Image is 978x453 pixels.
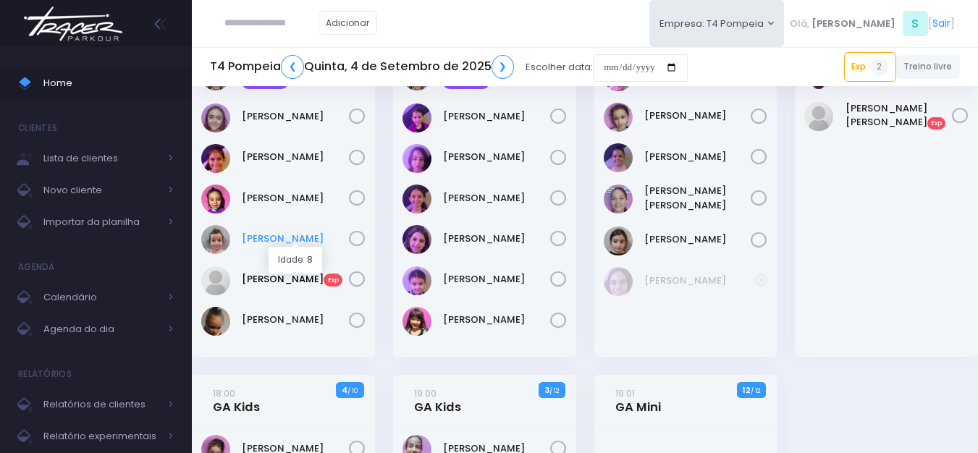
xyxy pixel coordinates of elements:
[644,184,751,212] a: [PERSON_NAME] [PERSON_NAME]
[604,103,633,132] img: Ivy Miki Miessa Guadanuci
[784,7,960,40] div: [ ]
[402,307,431,336] img: Martina Hashimoto Rocha
[18,114,57,143] h4: Clientes
[443,272,550,287] a: [PERSON_NAME]
[201,185,230,213] img: Júlia Meneguim Merlo
[242,313,349,327] a: [PERSON_NAME]
[402,144,431,173] img: Gabriela Jordão Natacci
[324,274,342,287] span: Exp
[18,360,72,389] h4: Relatórios
[242,191,349,206] a: [PERSON_NAME]
[242,272,349,287] a: [PERSON_NAME]Exp
[743,384,751,396] strong: 12
[414,386,437,400] small: 19:00
[443,313,550,327] a: [PERSON_NAME]
[604,267,633,296] img: Antonella Rossi Paes Previtalli
[644,274,756,288] a: [PERSON_NAME]
[932,16,950,31] a: Sair
[281,55,304,79] a: ❮
[443,191,550,206] a: [PERSON_NAME]
[213,386,260,415] a: 18:00GA Kids
[804,102,833,131] img: Maria Eduarda Lucarine Fachini
[43,149,159,168] span: Lista de clientes
[347,386,358,395] small: / 10
[615,386,635,400] small: 19:01
[903,11,928,36] span: S
[201,103,230,132] img: Eloah Meneguim Tenorio
[43,320,159,339] span: Agenda do dia
[896,55,961,79] a: Treino livre
[402,185,431,213] img: Lara Souza
[871,59,888,76] span: 2
[544,384,549,396] strong: 3
[213,386,235,400] small: 18:00
[443,109,550,124] a: [PERSON_NAME]
[492,55,515,79] a: ❯
[18,253,55,281] h4: Agenda
[402,266,431,295] img: Liz Helvadjian
[242,150,349,164] a: [PERSON_NAME]
[43,213,159,232] span: Importar da planilha
[844,52,896,81] a: Exp2
[644,232,751,247] a: [PERSON_NAME]
[604,226,633,255] img: Sarah Fernandes da Silva
[319,11,378,35] a: Adicionar
[604,143,633,172] img: LIZ WHITAKER DE ALMEIDA BORGES
[402,225,431,254] img: Laura Novaes Abud
[43,74,174,93] span: Home
[269,247,322,274] div: Idade: 8
[644,109,751,123] a: [PERSON_NAME]
[414,386,461,415] a: 19:00GA Kids
[201,307,230,336] img: Sophia Crispi Marques dos Santos
[210,51,688,84] div: Escolher data:
[443,150,550,164] a: [PERSON_NAME]
[201,266,230,295] img: Rafaella Perrucci Dias
[751,386,760,395] small: / 12
[443,232,550,246] a: [PERSON_NAME]
[43,427,159,446] span: Relatório experimentais
[43,288,159,307] span: Calendário
[846,101,953,130] a: [PERSON_NAME] [PERSON_NAME]Exp
[402,103,431,132] img: Diana Rosa Oliveira
[242,232,349,246] a: [PERSON_NAME]
[927,117,946,130] span: Exp
[43,395,159,414] span: Relatórios de clientes
[210,55,514,79] h5: T4 Pompeia Quinta, 4 de Setembro de 2025
[201,225,230,254] img: Mirella Figueiredo Rojas
[790,17,809,31] span: Olá,
[604,185,633,213] img: Maria Carolina Franze Oliveira
[549,386,559,395] small: / 12
[644,150,751,164] a: [PERSON_NAME]
[615,386,661,415] a: 19:01GA Mini
[201,144,230,173] img: Helena Ongarato Amorim Silva
[43,181,159,200] span: Novo cliente
[242,109,349,124] a: [PERSON_NAME]
[812,17,895,31] span: [PERSON_NAME]
[342,384,347,396] strong: 4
